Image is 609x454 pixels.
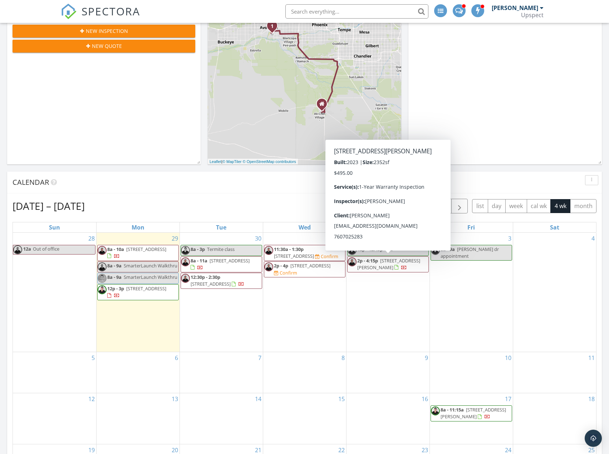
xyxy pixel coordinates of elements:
[98,262,107,271] img: garette_langmead_updated_professional_picture.jpg
[257,352,263,364] a: Go to October 7, 2025
[61,10,140,25] a: SPECTORA
[181,273,262,289] a: 12:30p - 2:30p [STREET_ADDRESS]
[96,233,180,352] td: Go to September 29, 2025
[346,352,429,393] td: Go to October 9, 2025
[13,199,85,213] h2: [DATE] – [DATE]
[254,233,263,244] a: Go to September 30, 2025
[191,274,244,287] a: 12:30p - 2:30p [STREET_ADDRESS]
[441,246,499,259] span: [PERSON_NAME] dr appointment
[441,246,455,252] span: 8a - 9a
[441,406,464,413] span: 8a - 11:15a
[13,352,96,393] td: Go to October 5, 2025
[264,246,273,255] img: garette_langmead_updated_professional_picture.jpg
[507,233,513,244] a: Go to October 3, 2025
[107,274,122,280] span: 8a - 9a
[346,233,429,352] td: Go to October 2, 2025
[513,233,596,352] td: Go to October 4, 2025
[124,262,177,269] span: SmarterLaunch Walkthru
[404,199,431,213] button: [DATE]
[587,393,596,405] a: Go to October 18, 2025
[180,352,263,393] td: Go to October 7, 2025
[215,222,228,232] a: Tuesday
[429,352,513,393] td: Go to October 10, 2025
[263,393,346,444] td: Go to October 15, 2025
[357,257,420,271] span: [STREET_ADDRESS][PERSON_NAME]
[264,245,345,261] a: 11:30a - 1:30p [STREET_ADDRESS] Confirm
[191,274,220,280] span: 12:30p - 2:30p
[191,246,205,252] span: 8a - 3p
[348,246,357,255] img: marks_temporary_professional_picture_edited.jpg
[435,199,452,213] button: Previous
[550,199,570,213] button: 4 wk
[180,393,263,444] td: Go to October 14, 2025
[107,246,166,259] a: 8a - 10a [STREET_ADDRESS]
[181,256,262,272] a: 8a - 11a [STREET_ADDRESS]
[441,406,506,420] a: 8a - 11:15a [STREET_ADDRESS][PERSON_NAME]
[347,256,429,272] a: 2p - 4:15p [STREET_ADDRESS][PERSON_NAME]
[420,393,429,405] a: Go to October 16, 2025
[61,4,77,19] img: The Best Home Inspection Software - Spectora
[210,257,250,264] span: [STREET_ADDRESS]
[274,246,304,252] span: 11:30a - 1:30p
[280,270,297,276] div: Confirm
[385,246,393,252] span: Tad
[210,159,221,164] a: Leaflet
[107,285,124,292] span: 12p - 3p
[13,393,96,444] td: Go to October 12, 2025
[431,246,440,255] img: marks_temporary_professional_picture_edited.jpg
[130,222,146,232] a: Monday
[98,246,107,255] img: garette_langmead_updated_professional_picture.jpg
[86,27,128,35] span: New Inspection
[107,262,122,269] span: 8a - 9a
[315,253,338,260] a: Confirm
[357,257,378,264] span: 2p - 4:15p
[107,285,166,298] a: 12p - 3p [STREET_ADDRESS]
[181,274,190,283] img: garette_langmead_updated_professional_picture.jpg
[98,274,107,283] img: img_9543websq.png
[381,222,395,232] a: Thursday
[274,262,288,269] span: 2p - 4p
[357,257,420,271] a: 2p - 4:15p [STREET_ADDRESS][PERSON_NAME]
[170,233,180,244] a: Go to September 29, 2025
[87,393,96,405] a: Go to October 12, 2025
[290,262,330,269] span: [STREET_ADDRESS]
[441,406,506,420] span: [STREET_ADDRESS][PERSON_NAME]
[97,284,179,300] a: 12p - 3p [STREET_ADDRESS]
[87,233,96,244] a: Go to September 28, 2025
[96,352,180,393] td: Go to October 6, 2025
[191,257,250,271] a: 8a - 11a [STREET_ADDRESS]
[504,352,513,364] a: Go to October 10, 2025
[264,262,273,271] img: garette_langmead_updated_professional_picture.jpg
[570,199,596,213] button: month
[13,177,49,187] span: Calendar
[274,270,297,276] a: Confirm
[92,42,122,50] span: New Quote
[97,245,179,261] a: 8a - 10a [STREET_ADDRESS]
[348,257,357,266] img: garette_langmead_updated_professional_picture.jpg
[82,4,140,19] span: SPECTORA
[191,257,207,264] span: 8a - 11a
[222,159,242,164] a: © MapTiler
[492,4,538,11] div: [PERSON_NAME]
[337,393,346,405] a: Go to October 15, 2025
[451,199,468,213] button: Next
[340,352,346,364] a: Go to October 8, 2025
[126,246,166,252] span: [STREET_ADDRESS]
[23,245,31,254] span: 12a
[505,199,527,213] button: week
[181,246,190,255] img: marks_temporary_professional_picture_edited.jpg
[423,233,429,244] a: Go to October 2, 2025
[488,199,506,213] button: day
[272,26,276,30] div: 12732 W Corona Ave, Avondale, AZ 85392
[126,285,166,292] span: [STREET_ADDRESS]
[340,233,346,244] a: Go to October 1, 2025
[322,104,326,108] div: 46030 W Barbara Ln, Maricopa AZ 85139
[271,24,274,29] i: 1
[466,222,476,232] a: Friday
[504,393,513,405] a: Go to October 17, 2025
[13,245,22,254] img: garette_langmead_updated_professional_picture.jpg
[472,199,488,213] button: list
[357,246,383,252] span: 12p - 12:45p
[513,393,596,444] td: Go to October 18, 2025
[587,352,596,364] a: Go to October 11, 2025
